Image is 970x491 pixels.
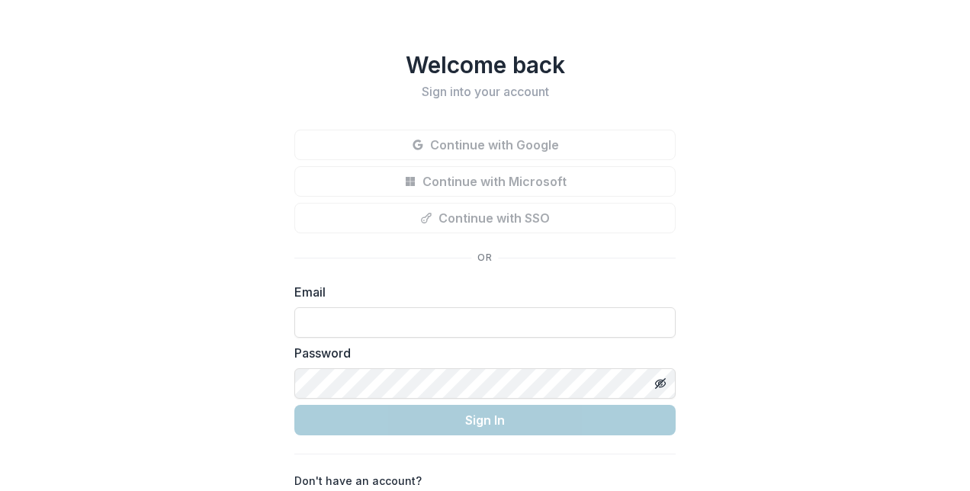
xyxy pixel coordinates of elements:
[648,371,673,396] button: Toggle password visibility
[294,344,666,362] label: Password
[294,51,676,79] h1: Welcome back
[294,203,676,233] button: Continue with SSO
[294,130,676,160] button: Continue with Google
[294,473,422,489] p: Don't have an account?
[294,166,676,197] button: Continue with Microsoft
[294,405,676,435] button: Sign In
[294,85,676,99] h2: Sign into your account
[294,283,666,301] label: Email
